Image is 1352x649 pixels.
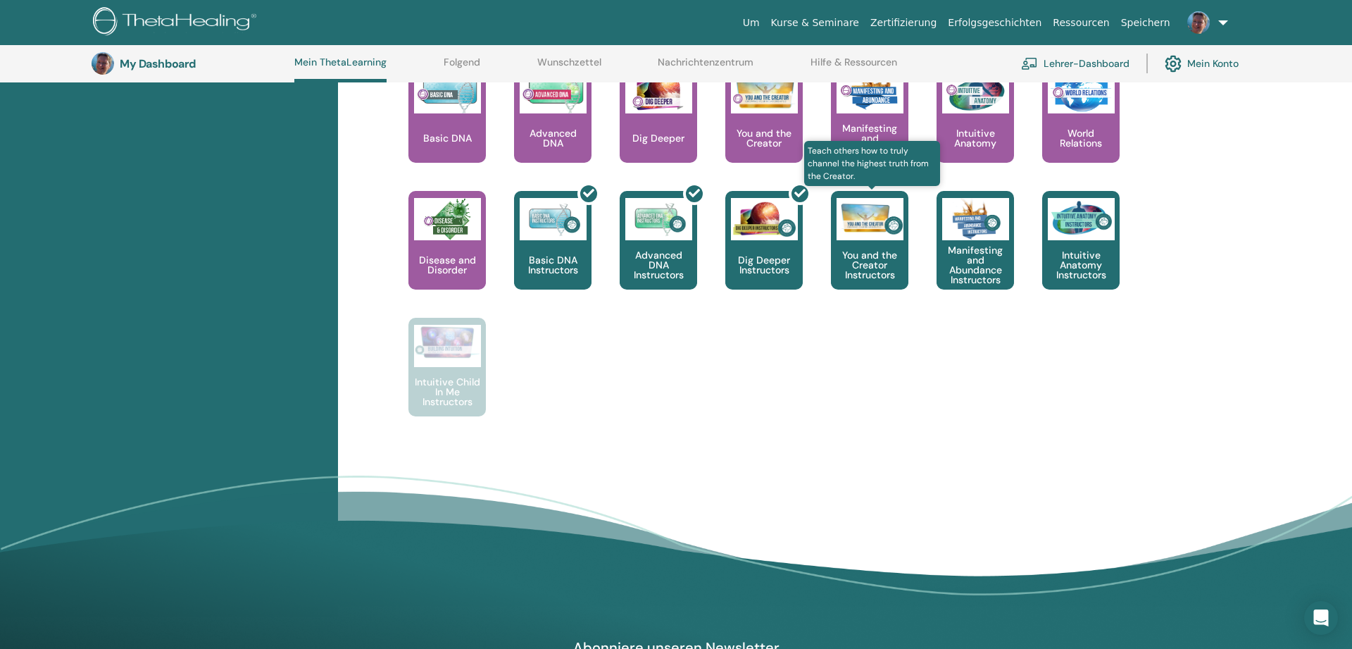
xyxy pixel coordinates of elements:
p: Disease and Disorder [408,255,486,275]
p: You and the Creator Instructors [831,250,908,280]
a: You and the Creator You and the Creator [725,64,803,191]
a: World Relations World Relations [1042,64,1120,191]
a: Erfolgsgeschichten [942,10,1047,36]
div: Open Intercom Messenger [1304,601,1338,635]
a: Zertifizierung [865,10,942,36]
a: Advanced DNA Instructors Advanced DNA Instructors [620,191,697,318]
img: You and the Creator [731,71,798,110]
img: World Relations [1048,71,1115,113]
a: Mein ThetaLearning [294,56,387,82]
a: Ressourcen [1047,10,1115,36]
img: Basic DNA Instructors [520,198,587,240]
a: Intuitive Anatomy Intuitive Anatomy [937,64,1014,191]
a: Wunschzettel [537,56,601,79]
p: Intuitive Anatomy Instructors [1042,250,1120,280]
img: Manifesting and Abundance Instructors [942,198,1009,240]
p: Dig Deeper Instructors [725,255,803,275]
a: Dig Deeper Instructors Dig Deeper Instructors [725,191,803,318]
img: You and the Creator Instructors [837,198,903,240]
p: Basic DNA Instructors [514,255,591,275]
span: Teach others how to truly channel the highest truth from the Creator. [804,141,940,186]
p: Intuitive Anatomy [937,128,1014,148]
p: Dig Deeper [627,133,690,143]
img: Advanced DNA [520,71,587,113]
p: Advanced DNA [514,128,591,148]
img: Dig Deeper [625,71,692,113]
img: Dig Deeper Instructors [731,198,798,240]
img: default.jpg [92,52,114,75]
a: Manifesting and Abundance Instructors Manifesting and Abundance Instructors [937,191,1014,318]
img: logo.png [93,7,261,39]
p: World Relations [1042,128,1120,148]
a: Speichern [1115,10,1176,36]
a: Basic DNA Instructors Basic DNA Instructors [514,191,591,318]
a: Hilfe & Ressourcen [810,56,897,79]
p: Intuitive Child In Me Instructors [408,377,486,407]
img: cog.svg [1165,51,1182,75]
img: Intuitive Anatomy Instructors [1048,198,1115,240]
a: Manifesting and Abundance Manifesting and Abundance [831,64,908,191]
img: Basic DNA [414,71,481,113]
img: chalkboard-teacher.svg [1021,57,1038,70]
p: Manifesting and Abundance [831,123,908,153]
a: Um [737,10,765,36]
img: Manifesting and Abundance [837,71,903,113]
img: Advanced DNA Instructors [625,198,692,240]
a: Teach others how to truly channel the highest truth from the Creator. You and the Creator Instruc... [831,191,908,318]
a: Folgend [444,56,480,79]
a: Advanced DNA Advanced DNA [514,64,591,191]
h3: My Dashboard [120,57,261,70]
a: Lehrer-Dashboard [1021,48,1129,79]
img: Intuitive Anatomy [942,71,1009,113]
a: Basic DNA Basic DNA [408,64,486,191]
a: Disease and Disorder Disease and Disorder [408,191,486,318]
img: Intuitive Child In Me Instructors [414,325,481,359]
p: Manifesting and Abundance Instructors [937,245,1014,285]
a: Mein Konto [1165,48,1239,79]
a: Kurse & Seminare [765,10,865,36]
a: Intuitive Child In Me Instructors Intuitive Child In Me Instructors [408,318,486,445]
img: default.jpg [1187,11,1210,34]
a: Nachrichtenzentrum [658,56,753,79]
a: Dig Deeper Dig Deeper [620,64,697,191]
p: Advanced DNA Instructors [620,250,697,280]
img: Disease and Disorder [414,198,481,240]
p: You and the Creator [725,128,803,148]
a: Intuitive Anatomy Instructors Intuitive Anatomy Instructors [1042,191,1120,318]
